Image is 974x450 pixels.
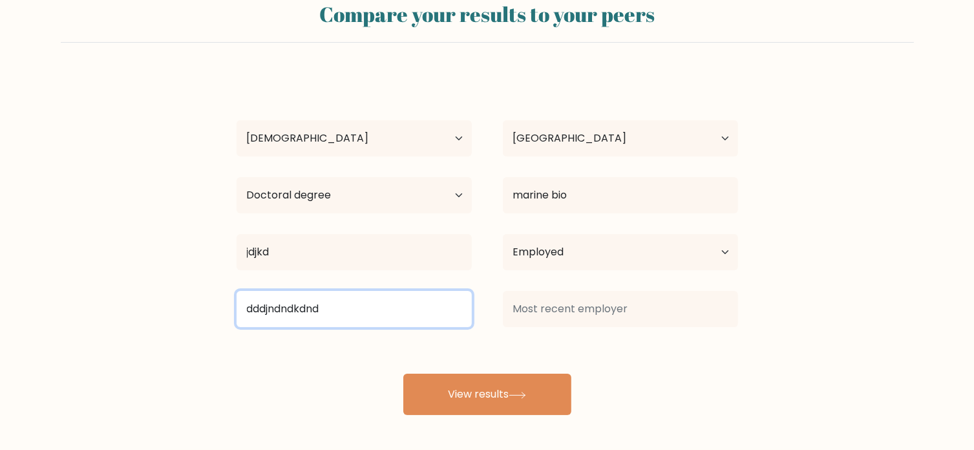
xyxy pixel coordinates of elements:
[503,177,738,213] input: What did you study?
[237,234,472,270] input: Most relevant educational institution
[503,291,738,327] input: Most recent employer
[69,2,906,27] h2: Compare your results to your peers
[237,291,472,327] input: Most relevant professional experience
[403,374,571,415] button: View results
